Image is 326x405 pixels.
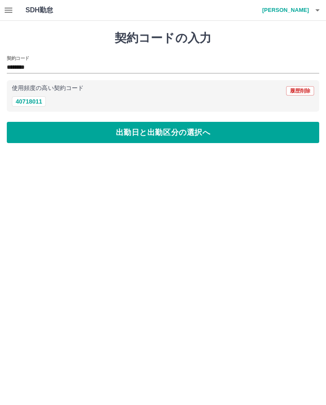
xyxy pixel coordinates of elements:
[12,85,84,91] p: 使用頻度の高い契約コード
[7,122,319,143] button: 出勤日と出勤区分の選択へ
[7,55,29,62] h2: 契約コード
[286,86,314,96] button: 履歴削除
[12,96,46,107] button: 40718011
[7,31,319,45] h1: 契約コードの入力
